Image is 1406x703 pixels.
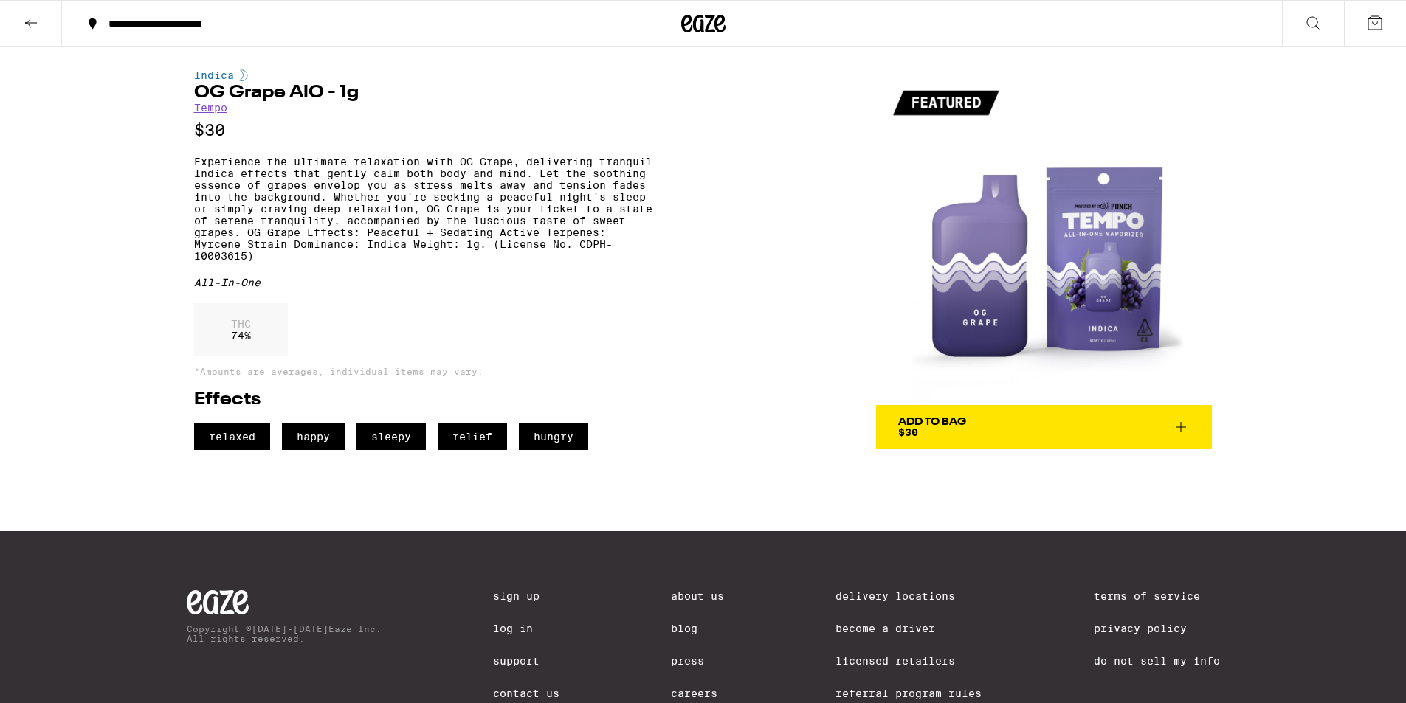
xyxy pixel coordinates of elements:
a: About Us [671,590,724,602]
h2: Effects [194,391,652,409]
a: Do Not Sell My Info [1094,655,1220,667]
a: Delivery Locations [835,590,982,602]
p: *Amounts are averages, individual items may vary. [194,367,652,376]
p: THC [231,318,251,330]
a: Sign Up [493,590,559,602]
a: Licensed Retailers [835,655,982,667]
div: 74 % [194,303,288,356]
a: Careers [671,688,724,699]
span: happy [282,423,345,450]
span: $30 [898,426,918,438]
img: indicaColor.svg [239,69,248,81]
a: Support [493,655,559,667]
p: Copyright © [DATE]-[DATE] Eaze Inc. All rights reserved. [187,624,382,643]
div: All-In-One [194,277,652,288]
span: relief [438,423,507,450]
span: relaxed [194,423,270,450]
p: Experience the ultimate relaxation with OG Grape, delivering tranquil Indica effects that gently ... [194,156,652,262]
a: Tempo [194,102,227,114]
img: Tempo - OG Grape AIO - 1g [876,69,1212,405]
div: Add To Bag [898,417,966,427]
span: sleepy [356,423,426,450]
a: Press [671,655,724,667]
a: Become a Driver [835,623,982,634]
div: Indica [194,69,652,81]
h1: OG Grape AIO - 1g [194,84,652,102]
button: Add To Bag$30 [876,405,1212,449]
a: Contact Us [493,688,559,699]
span: hungry [519,423,588,450]
a: Log In [493,623,559,634]
a: Referral Program Rules [835,688,982,699]
a: Privacy Policy [1094,623,1220,634]
p: $30 [194,121,652,139]
a: Terms of Service [1094,590,1220,602]
a: Blog [671,623,724,634]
